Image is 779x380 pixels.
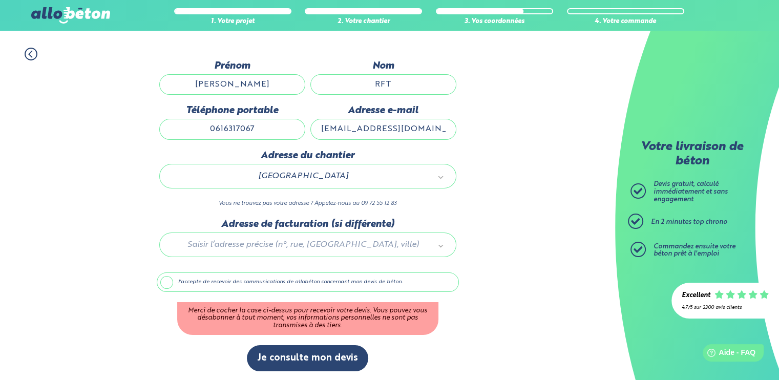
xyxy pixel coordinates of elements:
div: 2. Votre chantier [305,18,422,26]
label: Adresse du chantier [159,150,456,161]
img: allobéton [31,7,110,24]
input: Quel est votre prénom ? [159,74,305,95]
div: Merci de cocher la case ci-dessus pour recevoir votre devis. Vous pouvez vous désabonner à tout m... [177,302,438,335]
div: 1. Votre projet [174,18,291,26]
iframe: Help widget launcher [688,340,768,369]
label: J'accepte de recevoir des communications de allobéton concernant mon devis de béton. [157,272,459,292]
div: 4. Votre commande [567,18,684,26]
button: Je consulte mon devis [247,345,368,371]
input: ex : 0642930817 [159,119,305,139]
label: Nom [310,60,456,72]
input: ex : contact@allobeton.fr [310,119,456,139]
span: [GEOGRAPHIC_DATA] [174,170,432,183]
a: [GEOGRAPHIC_DATA] [170,170,446,183]
label: Prénom [159,60,305,72]
p: Vous ne trouvez pas votre adresse ? Appelez-nous au 09 72 55 12 83 [159,199,456,208]
label: Téléphone portable [159,105,305,116]
label: Adresse e-mail [310,105,456,116]
input: Quel est votre nom de famille ? [310,74,456,95]
div: 3. Vos coordonnées [436,18,553,26]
